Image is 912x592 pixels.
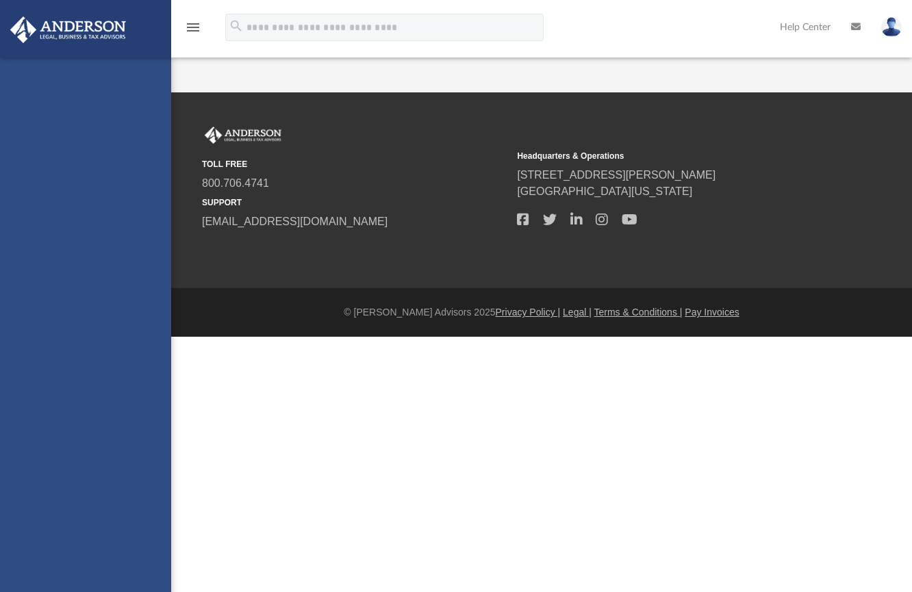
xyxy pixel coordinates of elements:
a: Pay Invoices [685,307,739,318]
small: Headquarters & Operations [517,150,822,162]
i: menu [185,19,201,36]
i: search [229,18,244,34]
a: Privacy Policy | [496,307,561,318]
img: Anderson Advisors Platinum Portal [202,127,284,144]
a: Legal | [563,307,592,318]
img: User Pic [881,17,902,37]
a: Terms & Conditions | [594,307,683,318]
div: © [PERSON_NAME] Advisors 2025 [171,305,912,320]
a: 800.706.4741 [202,177,269,189]
a: [GEOGRAPHIC_DATA][US_STATE] [517,185,692,197]
a: [STREET_ADDRESS][PERSON_NAME] [517,169,715,181]
small: SUPPORT [202,196,507,209]
a: [EMAIL_ADDRESS][DOMAIN_NAME] [202,216,388,227]
a: menu [185,26,201,36]
img: Anderson Advisors Platinum Portal [6,16,130,43]
small: TOLL FREE [202,158,507,170]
